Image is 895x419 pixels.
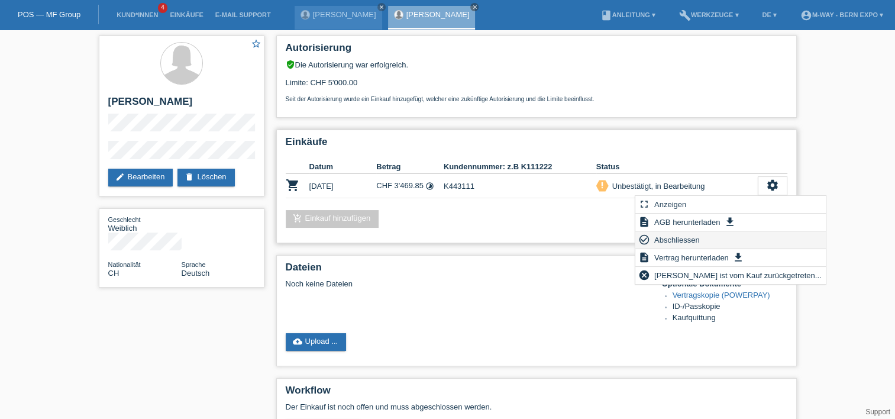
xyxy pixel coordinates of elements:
[309,174,377,198] td: [DATE]
[638,216,650,228] i: description
[286,279,647,288] div: Noch keine Dateien
[251,38,261,51] a: star_border
[600,9,612,21] i: book
[177,169,234,186] a: deleteLöschen
[638,198,650,210] i: fullscreen
[286,178,300,192] i: POSP00028387
[794,11,889,18] a: account_circlem-way - Bern Expo ▾
[470,3,479,11] a: close
[679,9,691,21] i: build
[286,60,295,69] i: verified_user
[158,3,167,13] span: 4
[108,261,141,268] span: Nationalität
[425,182,434,191] i: Fixe Raten (24 Raten)
[673,291,770,299] a: Vertragskopie (POWERPAY)
[286,69,787,102] div: Limite: CHF 5'000.00
[766,179,779,192] i: settings
[251,38,261,49] i: star_border
[293,337,302,346] i: cloud_upload
[673,302,787,313] li: ID-/Passkopie
[379,4,385,10] i: close
[286,385,787,402] h2: Workflow
[594,11,661,18] a: bookAnleitung ▾
[286,210,379,228] a: add_shopping_cartEinkauf hinzufügen
[18,10,80,19] a: POS — MF Group
[376,160,444,174] th: Betrag
[444,160,596,174] th: Kundennummer: z.B K111222
[209,11,277,18] a: E-Mail Support
[293,214,302,223] i: add_shopping_cart
[286,402,787,411] p: Der Einkauf ist noch offen und muss abgeschlossen werden.
[800,9,812,21] i: account_circle
[185,172,194,182] i: delete
[596,160,758,174] th: Status
[673,11,745,18] a: buildWerkzeuge ▾
[108,269,119,278] span: Schweiz
[164,11,209,18] a: Einkäufe
[286,333,347,351] a: cloud_uploadUpload ...
[182,269,210,278] span: Deutsch
[115,172,125,182] i: edit
[598,181,606,189] i: priority_high
[286,96,787,102] p: Seit der Autorisierung wurde ein Einkauf hinzugefügt, welcher eine zukünftige Autorisierung und d...
[111,11,164,18] a: Kund*innen
[865,408,890,416] a: Support
[108,96,255,114] h2: [PERSON_NAME]
[108,216,141,223] span: Geschlecht
[108,169,173,186] a: editBearbeiten
[313,10,376,19] a: [PERSON_NAME]
[652,197,688,211] span: Anzeigen
[652,233,702,247] span: Abschliessen
[471,4,477,10] i: close
[638,234,650,246] i: check_circle_outline
[652,215,722,229] span: AGB herunterladen
[182,261,206,268] span: Sprache
[444,174,596,198] td: K443111
[286,42,787,60] h2: Autorisierung
[377,3,386,11] a: close
[376,174,444,198] td: CHF 3'469.85
[724,216,736,228] i: get_app
[286,136,787,154] h2: Einkäufe
[108,215,182,233] div: Weiblich
[286,60,787,69] div: Die Autorisierung war erfolgreich.
[406,10,470,19] a: [PERSON_NAME]
[609,180,705,192] div: Unbestätigt, in Bearbeitung
[673,313,787,324] li: Kaufquittung
[756,11,782,18] a: DE ▾
[286,262,787,279] h2: Dateien
[309,160,377,174] th: Datum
